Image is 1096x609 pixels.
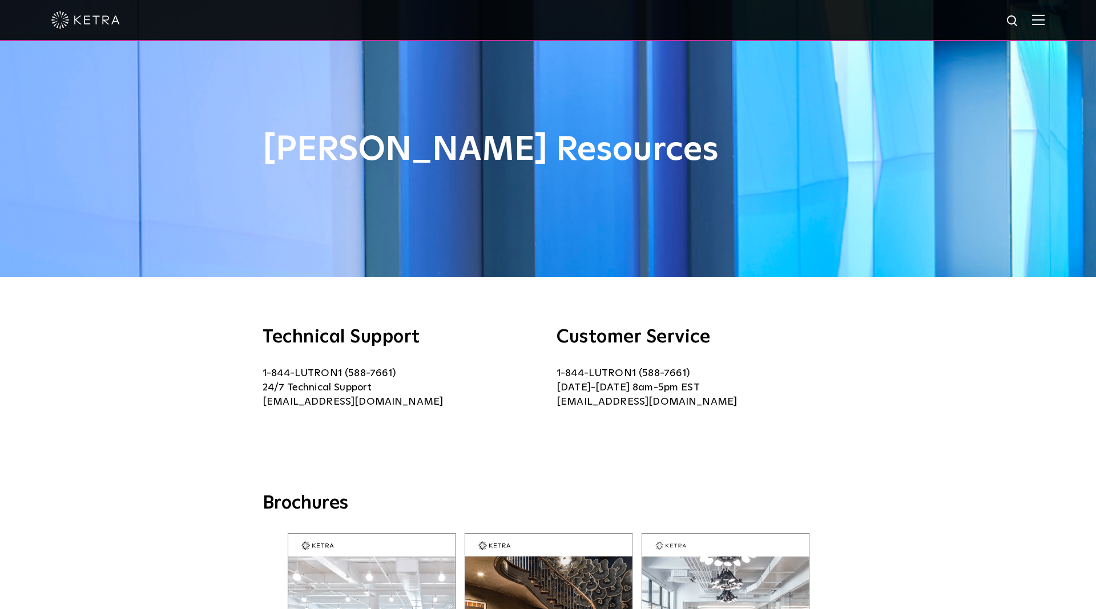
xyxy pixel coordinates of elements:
h1: [PERSON_NAME] Resources [263,131,833,169]
h3: Brochures [263,492,833,516]
p: 1-844-LUTRON1 (588-7661) 24/7 Technical Support [263,366,539,409]
p: 1-844-LUTRON1 (588-7661) [DATE]-[DATE] 8am-5pm EST [EMAIL_ADDRESS][DOMAIN_NAME] [557,366,833,409]
img: ketra-logo-2019-white [51,11,120,29]
img: search icon [1006,14,1020,29]
a: [EMAIL_ADDRESS][DOMAIN_NAME] [263,397,443,407]
img: Hamburger%20Nav.svg [1032,14,1045,25]
h3: Technical Support [263,328,539,346]
h3: Customer Service [557,328,833,346]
